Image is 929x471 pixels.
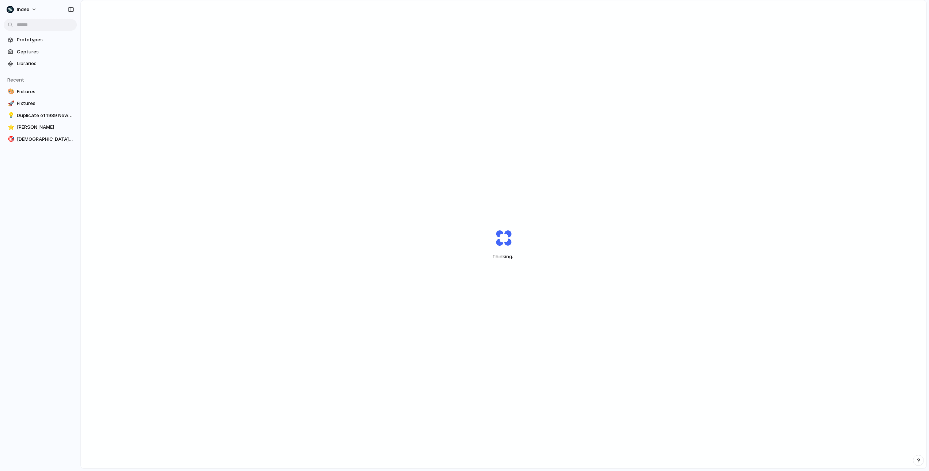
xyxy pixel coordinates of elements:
button: 🎯 [7,136,14,143]
button: Index [4,4,41,15]
span: Thinking [478,253,529,260]
div: 🎨 [8,87,13,96]
div: 🎯 [8,135,13,143]
span: Index [17,6,29,13]
span: . [512,253,513,259]
button: 💡 [7,112,14,119]
span: Prototypes [17,36,74,44]
a: 🎨Fixtures [4,86,77,97]
span: Duplicate of 1989 Newcastle earthquake - Wikipedia [17,112,74,119]
button: ⭐ [7,124,14,131]
a: 💡Duplicate of 1989 Newcastle earthquake - Wikipedia [4,110,77,121]
button: 🚀 [7,100,14,107]
span: Captures [17,48,74,56]
div: 💡 [8,111,13,120]
div: 🚀 [8,99,13,108]
span: Fixtures [17,100,74,107]
button: 🎨 [7,88,14,95]
div: ⭐ [8,123,13,132]
span: Libraries [17,60,74,67]
span: [DEMOGRAPHIC_DATA][PERSON_NAME] [17,136,74,143]
a: 🚀Fixtures [4,98,77,109]
span: Fixtures [17,88,74,95]
a: Libraries [4,58,77,69]
span: Recent [7,77,24,83]
span: [PERSON_NAME] [17,124,74,131]
a: 🎯[DEMOGRAPHIC_DATA][PERSON_NAME] [4,134,77,145]
a: ⭐[PERSON_NAME] [4,122,77,133]
a: Prototypes [4,34,77,45]
a: Captures [4,46,77,57]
